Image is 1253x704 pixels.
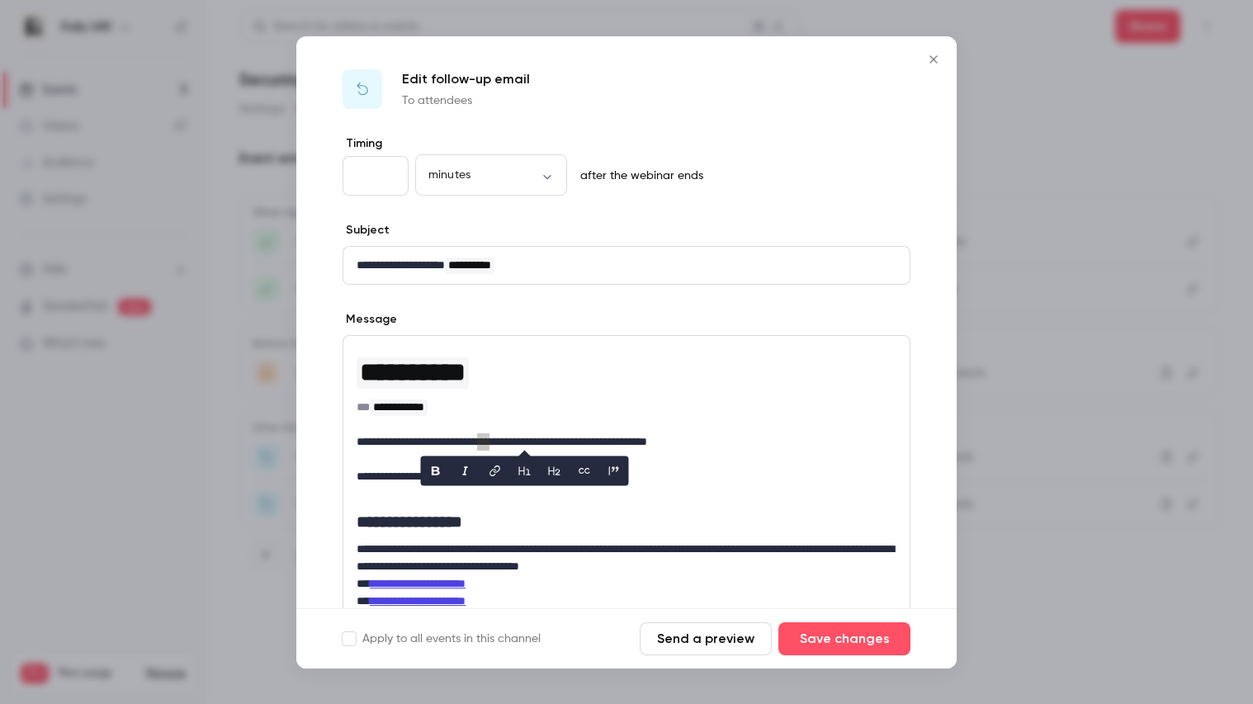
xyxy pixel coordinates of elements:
p: Edit follow-up email [402,69,530,89]
label: Apply to all events in this channel [343,631,541,647]
button: Send a preview [640,622,772,655]
p: To attendees [402,92,530,109]
button: Save changes [778,622,910,655]
div: minutes [415,167,567,183]
label: Message [343,311,397,328]
div: editor [343,247,910,284]
div: editor [343,336,910,620]
p: after the webinar ends [574,168,703,184]
label: Subject [343,222,390,239]
button: bold [423,457,449,484]
button: link [482,457,508,484]
button: italic [452,457,479,484]
button: Close [917,43,950,76]
button: blockquote [601,457,627,484]
label: Timing [343,135,910,152]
